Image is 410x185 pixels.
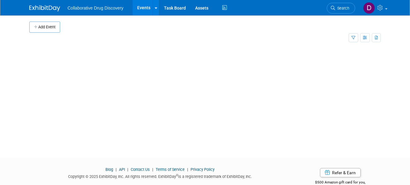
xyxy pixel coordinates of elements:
[151,167,155,172] span: |
[363,2,375,14] img: Daniel Castro
[131,167,150,172] a: Contact Us
[191,167,215,172] a: Privacy Policy
[126,167,130,172] span: |
[119,167,125,172] a: API
[68,6,123,10] span: Collaborative Drug Discovery
[156,167,185,172] a: Terms of Service
[327,3,355,14] a: Search
[29,5,60,11] img: ExhibitDay
[176,174,178,177] sup: ®
[335,6,349,10] span: Search
[186,167,190,172] span: |
[320,168,361,177] a: Refer & Earn
[29,172,291,179] div: Copyright © 2025 ExhibitDay, Inc. All rights reserved. ExhibitDay is a registered trademark of Ex...
[105,167,113,172] a: Blog
[114,167,118,172] span: |
[29,22,60,33] button: Add Event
